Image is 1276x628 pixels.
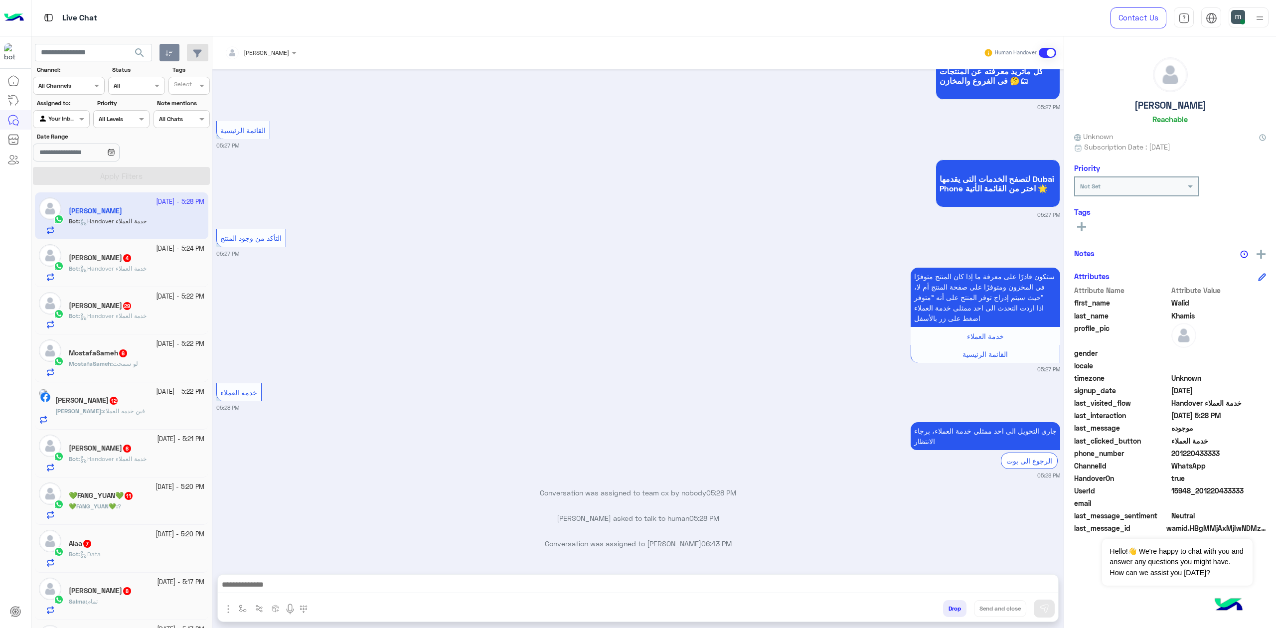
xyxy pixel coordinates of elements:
[157,99,208,108] label: Note mentions
[123,587,131,595] span: 8
[156,244,204,254] small: [DATE] - 5:24 PM
[1037,365,1060,373] small: 05:27 PM
[251,600,268,617] button: Trigger scenario
[123,302,131,310] span: 29
[1074,498,1169,508] span: email
[1074,207,1266,216] h6: Tags
[1152,115,1188,124] h6: Reachable
[39,435,61,457] img: defaultAdmin.png
[1171,448,1267,459] span: 201220433333
[69,312,80,319] b: :
[222,603,234,615] img: send attachment
[1074,410,1169,421] span: last_interaction
[156,292,204,302] small: [DATE] - 5:22 PM
[216,513,1060,523] p: [PERSON_NAME] asked to talk to human
[1074,510,1169,521] span: last_message_sentiment
[1074,436,1169,446] span: last_clicked_button
[1074,285,1169,296] span: Attribute Name
[1074,385,1169,396] span: signup_date
[268,600,284,617] button: create order
[80,312,147,319] span: Handover خدمة العملاء
[1074,298,1169,308] span: first_name
[1171,348,1267,358] span: null
[1134,100,1206,111] h5: [PERSON_NAME]
[40,392,50,402] img: Facebook
[1171,410,1267,421] span: 2025-10-14T14:28:11.097Z
[42,11,55,24] img: tab
[216,250,239,258] small: 05:27 PM
[39,482,61,505] img: defaultAdmin.png
[37,99,88,108] label: Assigned to:
[1102,539,1252,586] span: Hello!👋 We're happy to chat with you and answer any questions you might have. How can we assist y...
[1111,7,1166,28] a: Contact Us
[39,339,61,362] img: defaultAdmin.png
[1171,485,1267,496] span: 15948_201220433333
[1074,163,1100,172] h6: Priority
[69,312,78,319] span: Bot
[69,598,87,605] b: :
[37,132,149,141] label: Date Range
[1254,12,1266,24] img: profile
[4,7,24,28] img: Logo
[235,600,251,617] button: select flow
[69,550,80,558] b: :
[110,397,118,405] span: 12
[69,349,128,357] h5: MostafaSameh
[4,43,22,61] img: 1403182699927242
[689,514,719,522] span: 05:28 PM
[54,356,64,366] img: WhatsApp
[54,309,64,319] img: WhatsApp
[1240,250,1248,258] img: notes
[69,360,111,367] span: MostafaSameh
[1171,423,1267,433] span: موجوده
[97,99,149,108] label: Priority
[69,444,132,453] h5: Salma Ahmed
[172,80,192,91] div: Select
[1174,7,1194,28] a: tab
[967,332,1004,340] span: خدمة العملاء
[69,539,92,548] h5: Alaa
[1211,588,1246,623] img: hulul-logo.png
[1153,58,1187,92] img: defaultAdmin.png
[39,578,61,600] img: defaultAdmin.png
[1074,131,1113,142] span: Unknown
[943,600,966,617] button: Drop
[87,598,98,605] span: تمام
[1039,604,1049,614] img: send message
[1074,485,1169,496] span: UserId
[156,339,204,349] small: [DATE] - 5:22 PM
[69,598,86,605] span: Salma
[1171,510,1267,521] span: 0
[1074,373,1169,383] span: timezone
[239,605,247,613] img: select flow
[911,422,1060,450] p: 14/10/2025, 5:28 PM
[83,540,91,548] span: 7
[125,492,133,500] span: 11
[39,292,61,314] img: defaultAdmin.png
[1171,285,1267,296] span: Attribute Value
[1074,523,1164,533] span: last_message_id
[123,445,131,453] span: 6
[1171,436,1267,446] span: خدمة العملاء
[220,126,266,135] span: القائمة الرئيسية
[284,603,296,615] img: send voice note
[33,167,210,185] button: Apply Filters
[216,404,239,412] small: 05:28 PM
[54,595,64,605] img: WhatsApp
[1084,142,1170,152] span: Subscription Date : [DATE]
[156,387,204,397] small: [DATE] - 5:22 PM
[1171,323,1196,348] img: defaultAdmin.png
[1074,272,1110,281] h6: Attributes
[157,578,204,587] small: [DATE] - 5:17 PM
[1171,461,1267,471] span: 2
[1171,311,1267,321] span: Khamis
[1074,448,1169,459] span: phone_number
[1074,360,1169,371] span: locale
[1171,398,1267,408] span: Handover خدمة العملاء
[300,605,308,613] img: make a call
[1171,385,1267,396] span: 2025-10-14T14:27:04.502Z
[1074,311,1169,321] span: last_name
[69,254,132,262] h5: Abdo Tariq
[103,407,145,415] span: فين خدمه العملاء
[69,502,116,510] span: 💚FANG_YUAN💚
